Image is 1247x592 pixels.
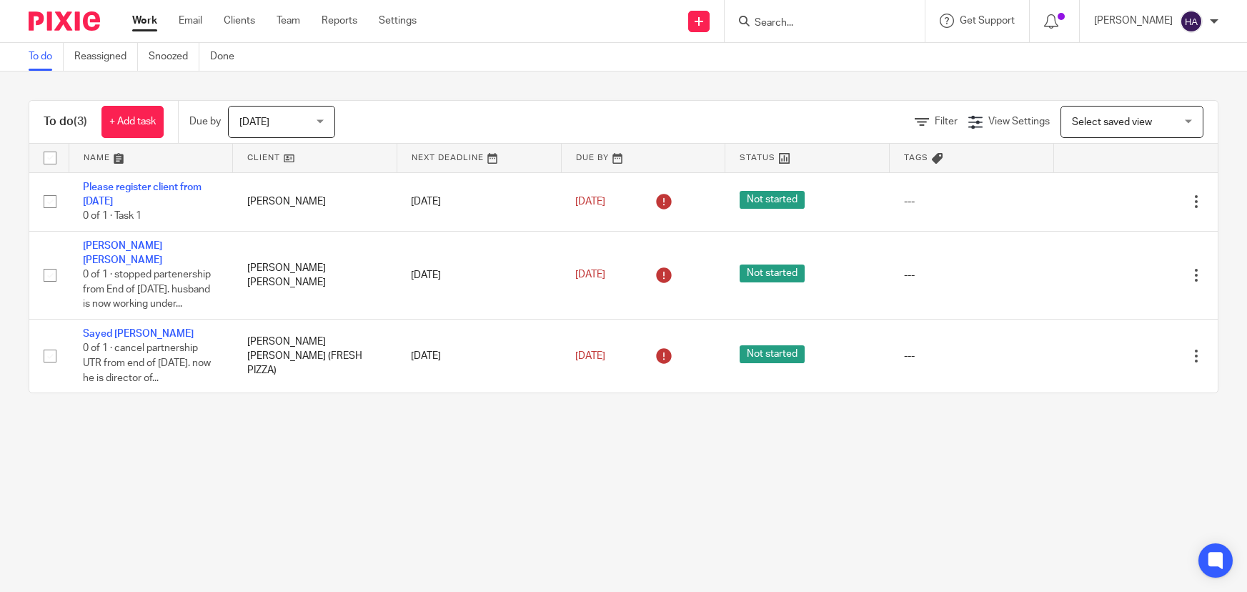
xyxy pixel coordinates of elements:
span: Get Support [960,16,1015,26]
a: [PERSON_NAME] [PERSON_NAME] [83,241,162,265]
td: [DATE] [397,231,561,319]
a: Settings [379,14,417,28]
p: [PERSON_NAME] [1094,14,1173,28]
span: Not started [740,345,805,363]
a: Email [179,14,202,28]
td: [PERSON_NAME] [PERSON_NAME] (FRESH PIZZA) [233,320,397,393]
a: + Add task [101,106,164,138]
td: [DATE] [397,172,561,231]
a: Sayed [PERSON_NAME] [83,329,194,339]
span: [DATE] [239,117,269,127]
span: 0 of 1 · Task 1 [83,211,141,221]
a: Snoozed [149,43,199,71]
span: 0 of 1 · stopped partenership from End of [DATE]. husband is now working under... [83,270,211,310]
span: Not started [740,265,805,282]
a: Done [210,43,245,71]
input: Search [753,17,882,30]
span: 0 of 1 · cancel partnership UTR from end of [DATE]. now he is director of... [83,344,211,383]
div: --- [904,349,1040,363]
span: Filter [935,117,958,127]
td: [PERSON_NAME] [233,172,397,231]
a: Work [132,14,157,28]
span: Not started [740,191,805,209]
span: [DATE] [575,197,605,207]
a: Clients [224,14,255,28]
a: Team [277,14,300,28]
span: [DATE] [575,351,605,361]
span: Select saved view [1072,117,1152,127]
img: Pixie [29,11,100,31]
a: Reports [322,14,357,28]
td: [DATE] [397,320,561,393]
p: Due by [189,114,221,129]
a: Please register client from [DATE] [83,182,202,207]
span: [DATE] [575,270,605,280]
h1: To do [44,114,87,129]
img: svg%3E [1180,10,1203,33]
a: Reassigned [74,43,138,71]
span: View Settings [988,117,1050,127]
div: --- [904,268,1040,282]
div: --- [904,194,1040,209]
span: Tags [904,154,928,162]
span: (3) [74,116,87,127]
a: To do [29,43,64,71]
td: [PERSON_NAME] [PERSON_NAME] [233,231,397,319]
